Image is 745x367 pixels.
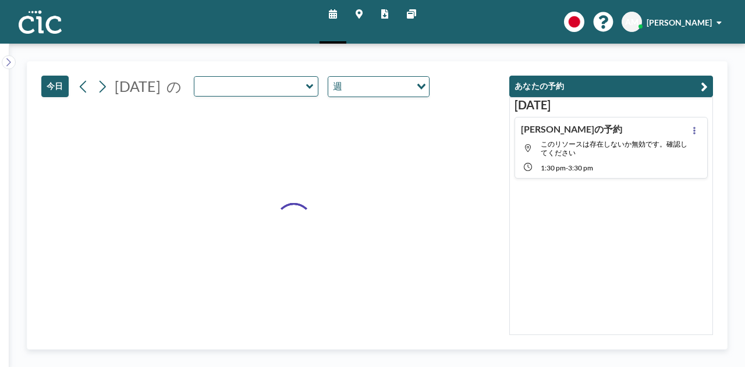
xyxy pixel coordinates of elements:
[521,123,622,135] h4: [PERSON_NAME]の予約
[509,76,713,97] button: あなたの予約
[541,163,566,172] span: 1:30 PM
[115,77,161,95] span: [DATE]
[541,140,687,157] span: このリソースは存在しないか無効です。確認してください
[41,76,69,97] button: 今日
[566,163,568,172] span: -
[515,98,708,112] h3: [DATE]
[328,77,429,97] div: Search for option
[625,17,638,27] span: AM
[346,79,410,94] input: Search for option
[19,10,62,34] img: organization-logo
[331,79,345,94] span: 週
[166,77,182,95] span: の
[647,17,712,27] span: [PERSON_NAME]
[568,163,593,172] span: 3:30 PM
